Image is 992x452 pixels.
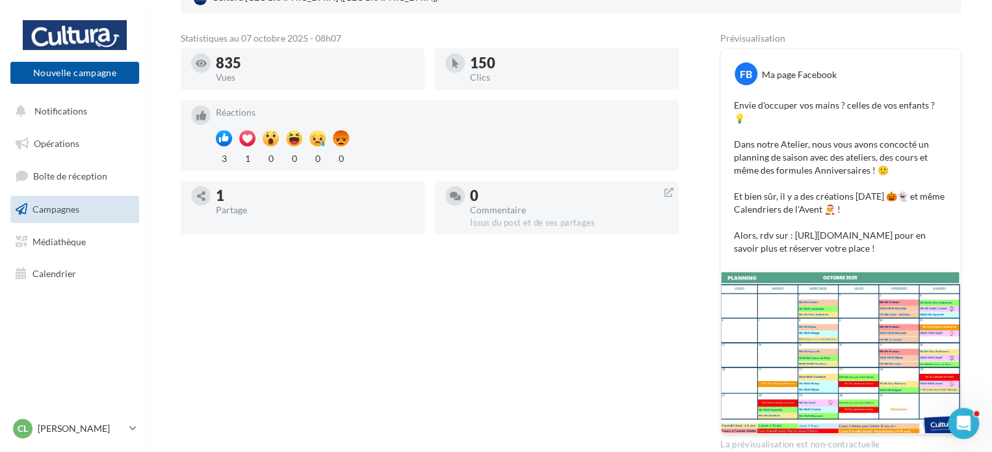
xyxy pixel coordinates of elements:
div: Ma page Facebook [762,68,837,81]
div: Issus du post et de ses partages [470,217,668,229]
div: 835 [216,56,414,70]
div: FB [735,62,757,85]
span: Campagnes [33,204,79,215]
iframe: Intercom live chat [948,408,979,439]
div: 0 [333,150,349,165]
div: 1 [239,150,255,165]
div: Commentaire [470,206,668,215]
div: 0 [470,189,668,203]
div: Réactions [216,108,668,117]
div: 1 [216,189,414,203]
div: Clics [470,73,668,82]
div: Partage [216,206,414,215]
a: Médiathèque [8,228,142,256]
p: [PERSON_NAME] [38,422,124,435]
a: Opérations [8,130,142,157]
div: Vues [216,73,414,82]
span: Cl [18,422,28,435]
a: Calendrier [8,260,142,287]
span: Calendrier [33,268,76,279]
a: Campagnes [8,196,142,223]
a: Cl [PERSON_NAME] [10,416,139,441]
div: La prévisualisation est non-contractuelle [720,434,961,451]
p: Envie d'occuper vos mains ? celles de vos enfants ? 💡 Dans notre Atelier, nous vous avons concoct... [734,99,947,255]
span: Médiathèque [33,235,86,246]
button: Notifications [8,98,137,125]
span: Boîte de réception [33,170,107,181]
div: 0 [263,150,279,165]
div: 0 [286,150,302,165]
button: Nouvelle campagne [10,62,139,84]
div: 150 [470,56,668,70]
div: Statistiques au 07 octobre 2025 - 08h07 [181,34,679,43]
a: Boîte de réception [8,162,142,190]
div: 0 [309,150,326,165]
div: Prévisualisation [720,34,961,43]
span: Opérations [34,138,79,149]
span: Notifications [34,105,87,116]
div: 3 [216,150,232,165]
